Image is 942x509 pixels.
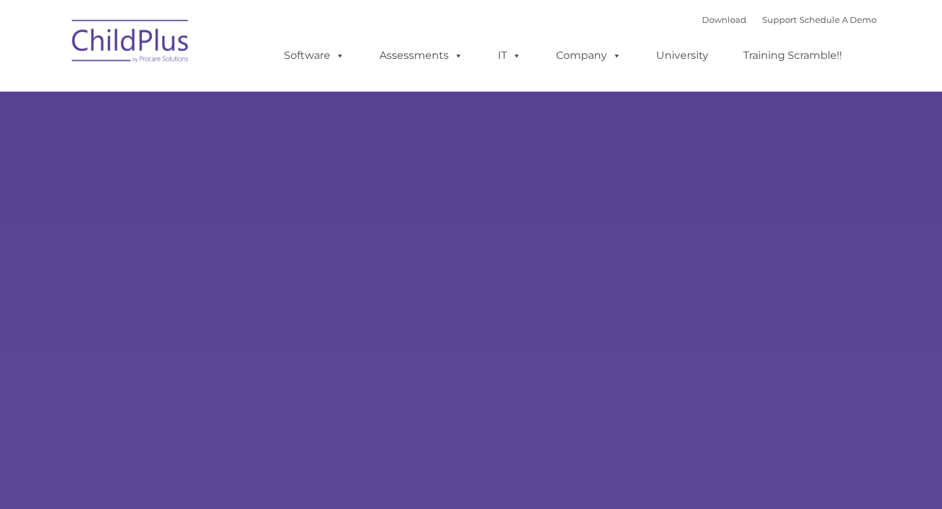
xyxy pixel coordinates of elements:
font: | [702,14,877,25]
a: Download [702,14,746,25]
a: Support [762,14,797,25]
a: Training Scramble!! [730,43,855,69]
a: University [643,43,722,69]
img: ChildPlus by Procare Solutions [65,10,196,76]
a: Software [271,43,358,69]
a: Schedule A Demo [799,14,877,25]
a: Company [543,43,635,69]
a: IT [485,43,534,69]
a: Assessments [366,43,476,69]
